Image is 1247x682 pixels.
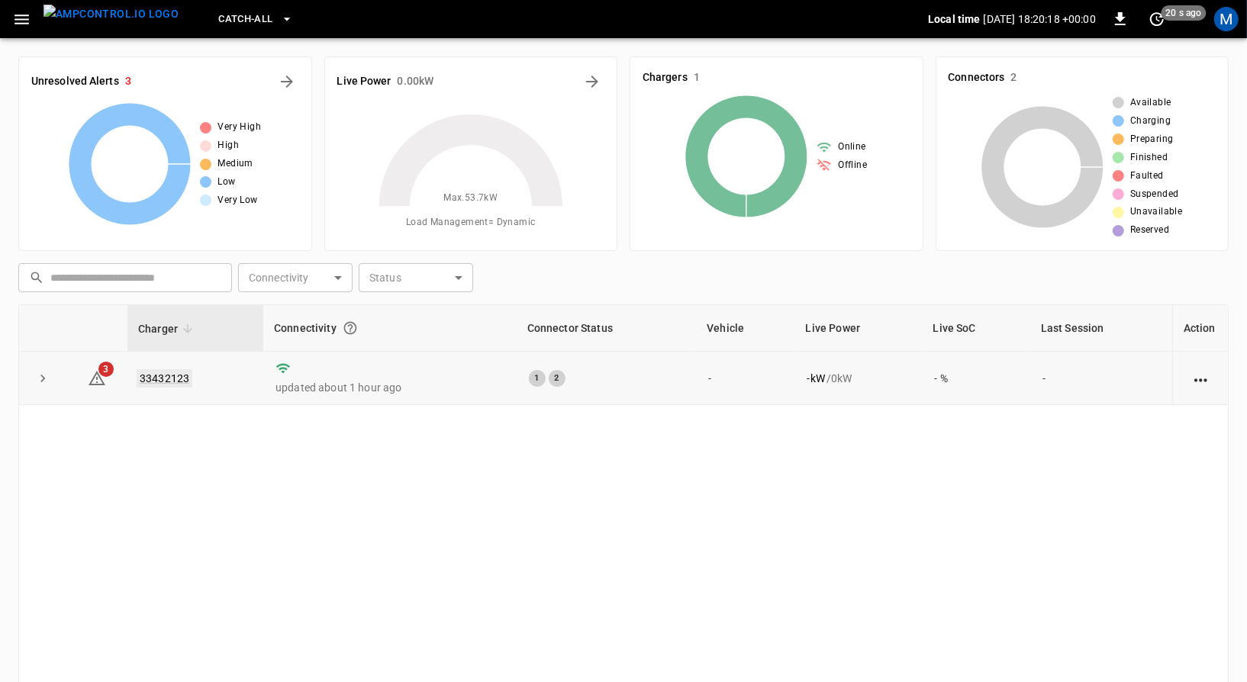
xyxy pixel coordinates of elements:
[923,305,1030,352] th: Live SoC
[137,369,192,388] a: 33432123
[43,5,179,24] img: ampcontrol.io logo
[1191,371,1210,386] div: action cell options
[643,69,688,86] h6: Chargers
[838,158,867,173] span: Offline
[1011,69,1017,86] h6: 2
[1162,5,1207,21] span: 20 s ago
[1130,204,1182,220] span: Unavailable
[31,73,119,90] h6: Unresolved Alerts
[217,175,235,190] span: Low
[1130,114,1171,129] span: Charging
[928,11,981,27] p: Local time
[807,371,910,386] div: / 0 kW
[212,5,298,34] button: Catch-all
[217,138,239,153] span: High
[1130,169,1164,184] span: Faulted
[984,11,1096,27] p: [DATE] 18:20:18 +00:00
[1130,132,1174,147] span: Preparing
[1130,187,1179,202] span: Suspended
[125,73,131,90] h6: 3
[217,193,257,208] span: Very Low
[1130,150,1168,166] span: Finished
[1030,352,1172,405] td: -
[1130,95,1171,111] span: Available
[275,69,299,94] button: All Alerts
[696,305,794,352] th: Vehicle
[923,352,1030,405] td: - %
[1172,305,1228,352] th: Action
[398,73,434,90] h6: 0.00 kW
[949,69,1005,86] h6: Connectors
[1145,7,1169,31] button: set refresh interval
[795,305,923,352] th: Live Power
[337,73,391,90] h6: Live Power
[443,191,498,206] span: Max. 53.7 kW
[31,367,54,390] button: expand row
[218,11,272,28] span: Catch-all
[406,215,536,230] span: Load Management = Dynamic
[275,380,504,395] p: updated about 1 hour ago
[529,370,546,387] div: 1
[98,362,114,377] span: 3
[217,120,261,135] span: Very High
[88,371,106,383] a: 3
[138,320,198,338] span: Charger
[694,69,700,86] h6: 1
[549,370,565,387] div: 2
[1030,305,1172,352] th: Last Session
[1214,7,1239,31] div: profile-icon
[807,371,825,386] p: - kW
[274,314,506,342] div: Connectivity
[1130,223,1169,238] span: Reserved
[580,69,604,94] button: Energy Overview
[517,305,697,352] th: Connector Status
[696,352,794,405] td: -
[337,314,364,342] button: Connection between the charger and our software.
[838,140,865,155] span: Online
[217,156,253,172] span: Medium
